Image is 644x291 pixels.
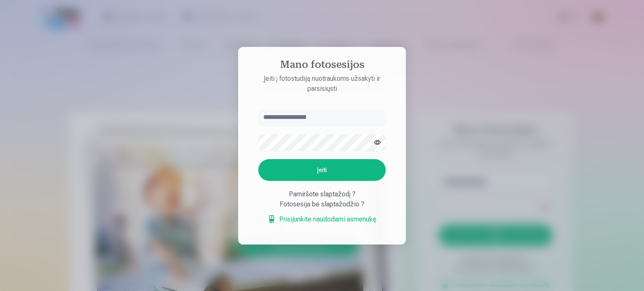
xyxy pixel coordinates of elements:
h4: Mano fotosesijos [250,59,394,74]
button: Įeiti [258,159,386,181]
a: Prisijunkite naudodami asmenukę [267,214,377,224]
div: Fotosesija be slaptažodžio ? [258,199,386,209]
div: Pamiršote slaptažodį ? [258,189,386,199]
p: Įeiti į fotostudiją nuotraukoms užsakyti ir parsisiųsti [250,74,394,94]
